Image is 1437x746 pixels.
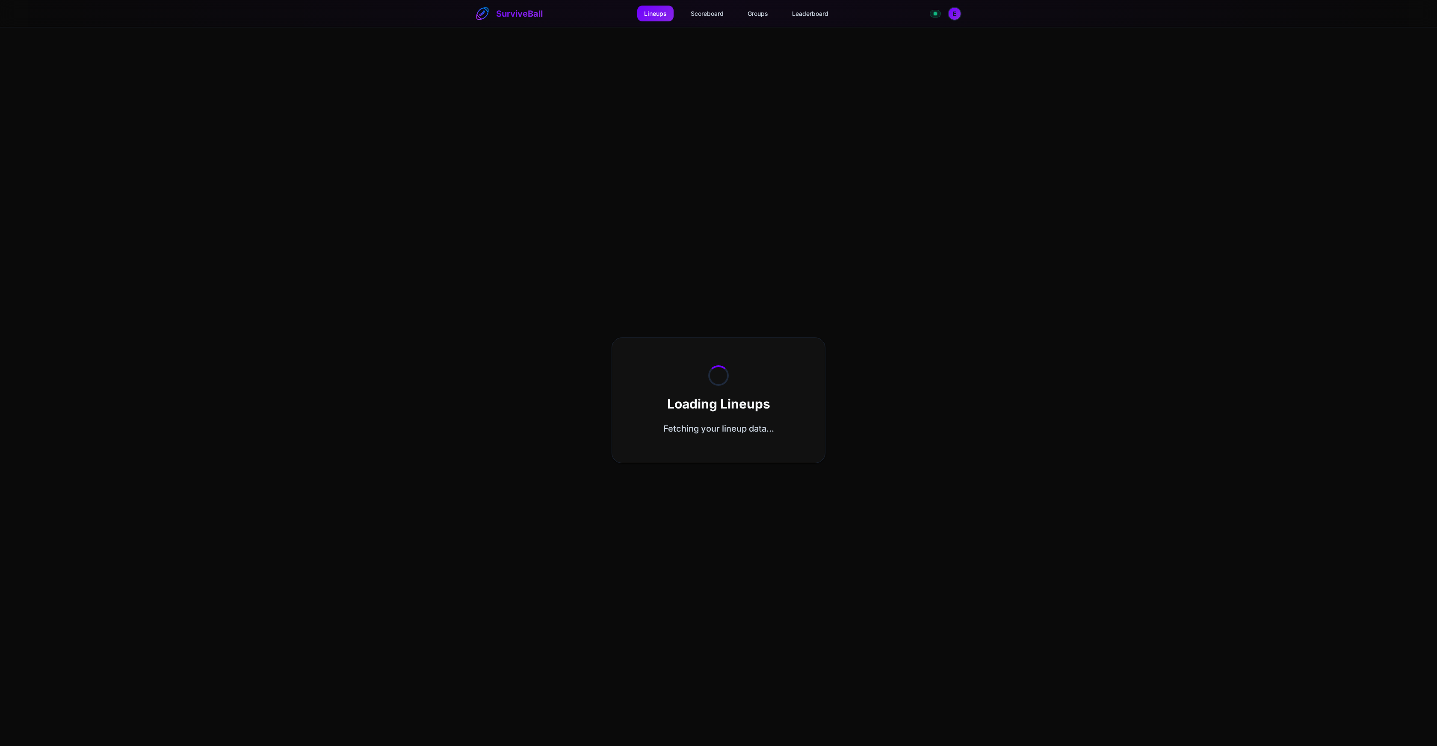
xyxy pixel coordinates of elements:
button: Open profile menu [948,7,961,21]
a: SurviveBall [476,7,543,21]
a: Lineups [637,6,674,21]
a: Groups [741,6,775,21]
a: Scoreboard [684,6,730,21]
img: SurviveBall [476,7,489,21]
p: Fetching your lineup data... [663,422,774,435]
a: Leaderboard [785,6,835,21]
h2: Loading Lineups [667,396,770,411]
